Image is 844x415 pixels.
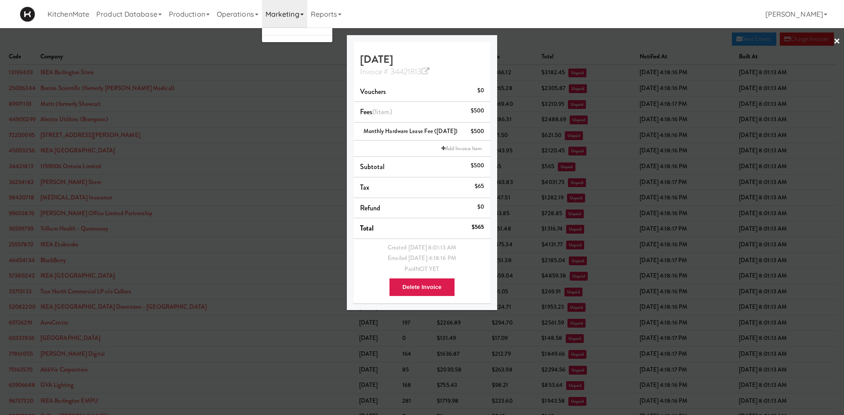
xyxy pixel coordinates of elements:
div: $500 [471,105,484,116]
div: $500 [471,160,484,171]
div: Emailed [DATE] 4:18:16 PM [360,253,484,264]
span: Monthly Hardware Lease Fee ([DATE]) [364,127,458,135]
div: Created [DATE] 8:01:13 AM [360,242,484,253]
button: Delete Invoice [389,278,455,296]
li: Monthly Hardware Lease Fee ([DATE])$500 [353,123,491,141]
ng-pluralize: item [377,107,389,117]
div: $500 [471,126,484,137]
span: Tax [360,182,369,192]
div: $0 [477,85,484,96]
span: Total [360,223,374,233]
span: Fees [360,107,392,117]
div: $0 [477,202,484,213]
img: Micromart [20,7,35,22]
div: $65 [475,181,484,192]
span: Vouchers [360,87,386,97]
a: Invoice # 34421813 [360,66,430,77]
h4: [DATE] [360,54,484,77]
span: (1 ) [372,107,392,117]
div: $565 [472,222,484,233]
span: NOT YET [415,265,440,273]
a: × [833,28,840,55]
div: Paid [360,264,484,275]
a: Add Invoice Item [439,144,484,153]
span: Subtotal [360,162,385,172]
span: Refund [360,203,381,213]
